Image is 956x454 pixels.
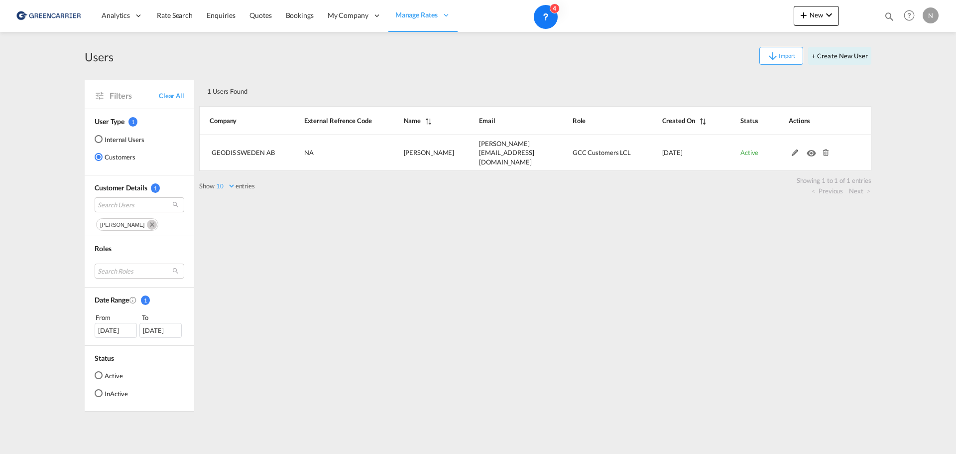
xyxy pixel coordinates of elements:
div: icon-magnify [884,11,895,26]
span: Quotes [249,11,271,19]
th: Actions [764,106,871,135]
span: Help [901,7,918,24]
th: Email [454,106,548,135]
md-icon: icon-chevron-down [823,9,835,21]
span: [PERSON_NAME] [404,149,455,156]
td: ida.flykt@geodis.com [454,135,548,171]
span: [DATE] [662,149,683,156]
span: Roles [95,244,112,253]
md-icon: icon-arrow-down [767,50,779,62]
th: Name [379,106,455,135]
span: 1 [128,117,137,127]
span: Manage Rates [395,10,438,20]
div: 1 Users Found [203,79,801,100]
td: Ida Flykt [379,135,455,171]
button: + Create New User [808,47,871,65]
select: Showentries [215,182,236,190]
a: Next [849,186,870,195]
span: Clear All [159,91,184,100]
td: GCC Customers LCL [548,135,637,171]
span: Rate Search [157,11,193,19]
span: GEODIS SWEDEN AB [212,149,274,156]
span: New [798,11,835,19]
md-radio-button: Active [95,370,128,380]
md-icon: icon-eye [807,147,820,154]
span: [PERSON_NAME] [100,222,144,228]
span: Active [740,149,758,156]
th: Status [716,106,764,135]
img: 609dfd708afe11efa14177256b0082fb.png [15,4,82,27]
th: Created On [637,106,716,135]
td: NA [279,135,379,171]
button: icon-arrow-downImport [759,47,803,65]
span: [PERSON_NAME][EMAIL_ADDRESS][DOMAIN_NAME] [479,140,534,165]
span: NA [304,149,314,156]
span: Customer Details [95,183,147,192]
md-icon: icon-plus 400-fg [798,9,810,21]
button: icon-plus 400-fgNewicon-chevron-down [794,6,839,26]
md-icon: icon-magnify [884,11,895,22]
span: Bookings [286,11,314,19]
span: 1 [151,183,160,193]
th: External Refrence Code [279,106,379,135]
span: Enquiries [207,11,236,19]
span: Status [95,354,114,362]
div: Press delete to remove this chip. [100,219,146,231]
div: [DATE] [95,323,137,338]
div: Showing 1 to 1 of 1 entries [204,171,871,185]
md-radio-button: InActive [95,388,128,398]
span: Filters [110,90,159,101]
div: Users [85,49,114,65]
span: Search Users [98,200,165,209]
button: Remove [143,219,158,229]
label: Show entries [199,181,255,190]
td: 2025-06-03 [637,135,716,171]
md-icon: Created On [129,296,137,304]
md-chips-wrap: Chips container. Use arrow keys to select chips. [95,216,184,231]
span: GCC Customers LCL [573,149,631,156]
div: Help [901,7,923,25]
a: Previous [812,186,843,195]
span: My Company [328,10,368,20]
div: N [923,7,939,23]
span: From To [DATE][DATE] [95,312,184,337]
td: GEODIS SWEDEN AB [199,135,279,171]
span: Analytics [102,10,130,20]
span: 1 [141,296,150,305]
md-radio-button: Customers [95,152,144,162]
div: To [141,312,185,322]
span: Date Range [95,296,129,304]
div: From [95,312,138,322]
th: Company [199,106,279,135]
span: User Type [95,117,124,126]
th: Role [548,106,637,135]
md-radio-button: Internal Users [95,134,144,144]
div: [DATE] [139,323,182,338]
